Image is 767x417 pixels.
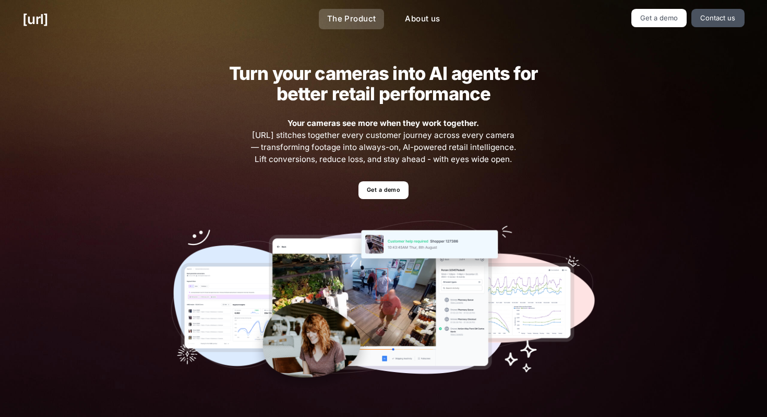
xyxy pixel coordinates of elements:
a: [URL] [22,9,48,29]
a: Get a demo [358,181,408,200]
img: Our tools [171,221,596,393]
h2: Turn your cameras into AI agents for better retail performance [213,63,554,104]
a: Contact us [691,9,745,27]
a: The Product [319,9,385,29]
span: [URL] stitches together every customer journey across every camera — transforming footage into al... [249,118,518,165]
a: Get a demo [631,9,687,27]
strong: Your cameras see more when they work together. [287,118,479,128]
a: About us [397,9,448,29]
